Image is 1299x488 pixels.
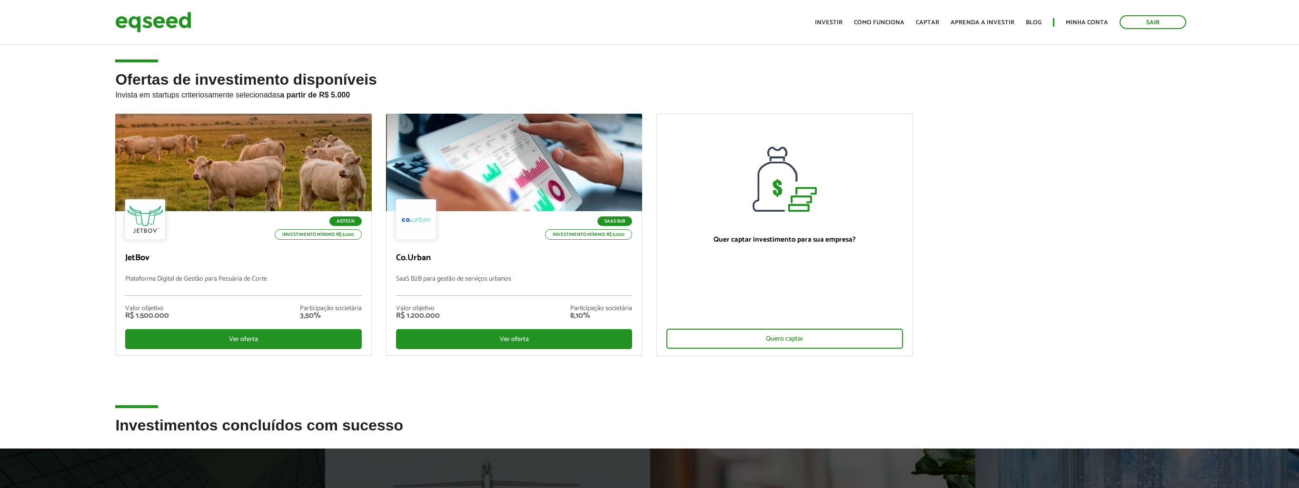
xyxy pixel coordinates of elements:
[396,329,633,349] div: Ver oferta
[656,114,913,356] a: Quer captar investimento para sua empresa? Quero captar
[125,253,362,264] p: JetBov
[396,275,633,296] p: SaaS B2B para gestão de serviços urbanos
[115,71,1183,114] h2: Ofertas de investimento disponíveis
[386,114,643,356] a: SaaS B2B Investimento mínimo: R$ 5.000 Co.Urban SaaS B2B para gestão de serviços urbanos Valor ob...
[300,312,362,320] div: 3,50%
[115,417,1183,448] h2: Investimentos concluídos com sucesso
[115,88,1183,99] p: Invista em startups criteriosamente selecionadas
[329,216,362,226] p: Agtech
[1066,20,1108,26] a: Minha conta
[125,275,362,296] p: Plataforma Digital de Gestão para Pecuária de Corte
[280,91,350,99] strong: a partir de R$ 5.000
[300,305,362,312] div: Participação societária
[125,312,169,320] div: R$ 1.500.000
[125,305,169,312] div: Valor objetivo
[545,229,632,240] p: Investimento mínimo: R$ 5.000
[1026,20,1041,26] a: Blog
[115,114,372,356] a: Agtech Investimento mínimo: R$ 5.000 JetBov Plataforma Digital de Gestão para Pecuária de Corte V...
[396,253,633,264] p: Co.Urban
[1120,15,1186,29] a: Sair
[396,305,440,312] div: Valor objetivo
[275,229,362,240] p: Investimento mínimo: R$ 5.000
[597,216,632,226] p: SaaS B2B
[666,329,903,349] div: Quero captar
[115,10,191,35] img: EqSeed
[125,329,362,349] div: Ver oferta
[854,20,904,26] a: Como funciona
[666,235,903,244] p: Quer captar investimento para sua empresa?
[570,312,632,320] div: 8,10%
[396,312,440,320] div: R$ 1.200.000
[815,20,843,26] a: Investir
[951,20,1014,26] a: Aprenda a investir
[570,305,632,312] div: Participação societária
[916,20,939,26] a: Captar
